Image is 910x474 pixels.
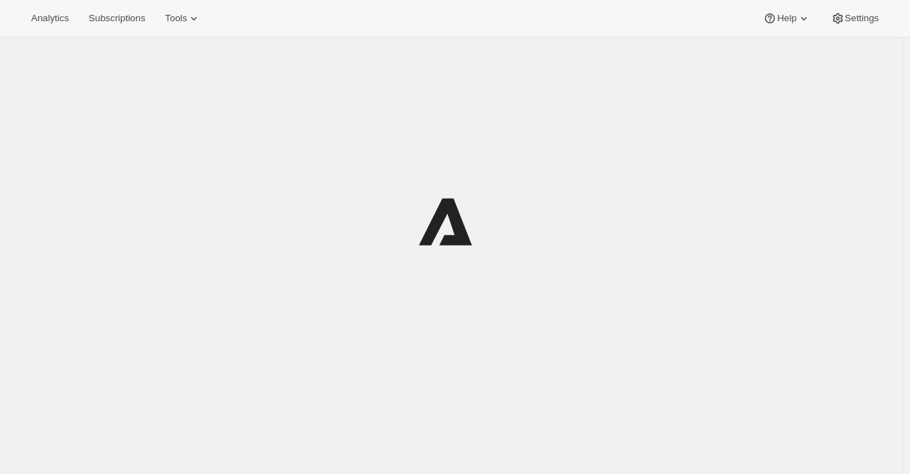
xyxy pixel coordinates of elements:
[777,13,796,24] span: Help
[754,8,819,28] button: Help
[80,8,154,28] button: Subscriptions
[156,8,209,28] button: Tools
[165,13,187,24] span: Tools
[822,8,887,28] button: Settings
[845,13,879,24] span: Settings
[23,8,77,28] button: Analytics
[31,13,69,24] span: Analytics
[88,13,145,24] span: Subscriptions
